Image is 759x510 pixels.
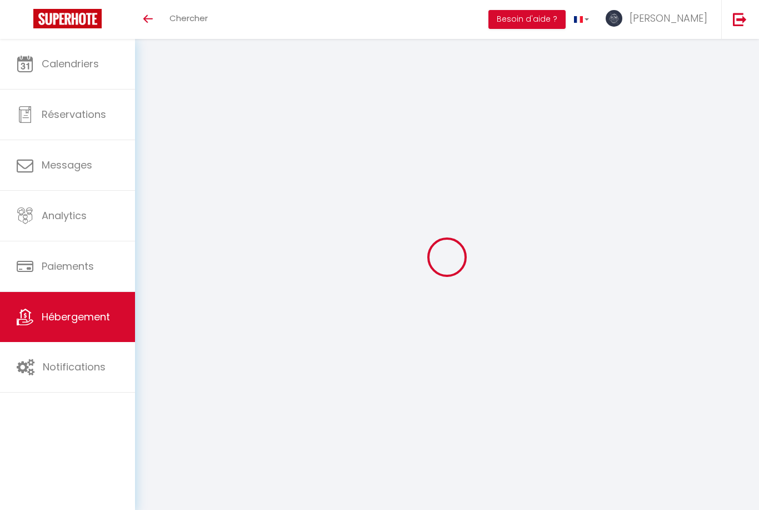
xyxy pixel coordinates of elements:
span: Hébergement [42,310,110,324]
span: Calendriers [42,57,99,71]
span: Messages [42,158,92,172]
span: Chercher [169,12,208,24]
span: Notifications [43,360,106,374]
span: [PERSON_NAME] [630,11,707,25]
img: ... [606,10,622,27]
img: logout [733,12,747,26]
span: Analytics [42,209,87,222]
span: Paiements [42,259,94,273]
img: Super Booking [33,9,102,28]
button: Besoin d'aide ? [488,10,566,29]
span: Réservations [42,107,106,121]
